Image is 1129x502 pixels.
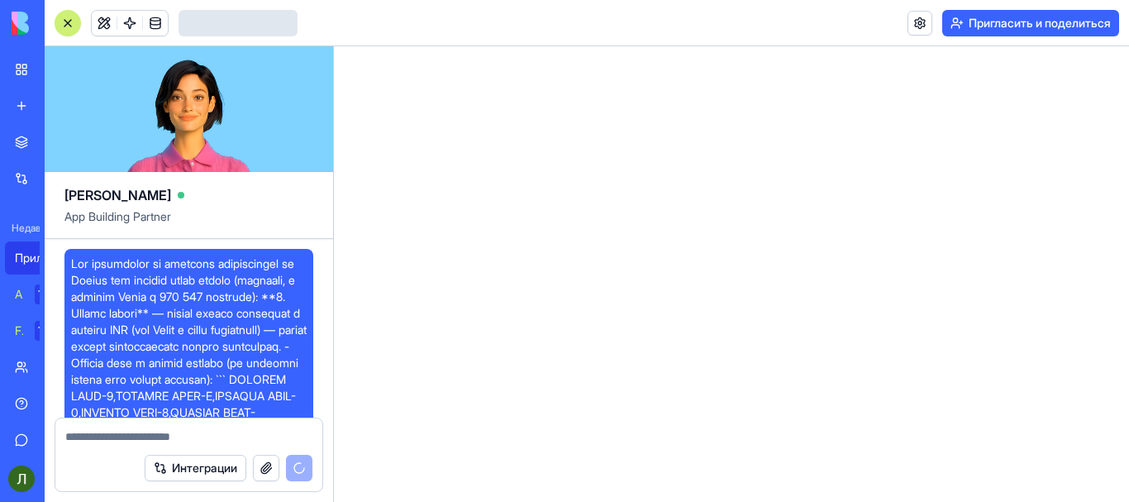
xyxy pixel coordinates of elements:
[12,222,58,234] font: Недавний
[145,455,246,481] button: Интеграции
[8,466,35,492] img: ACg8ocIMhPP0gdezGtjTrt6PrU33Snpt9MJQvv9JJNWbFZlRehkKxw=s96-c
[172,461,237,475] font: Интеграции
[15,323,23,339] div: Feedback Form
[15,286,23,303] div: AI Logo Generator
[64,208,313,238] span: App Building Partner
[35,284,61,304] div: TRY
[969,16,1111,30] font: Пригласить и поделиться
[5,278,71,311] a: AI Logo GeneratorTRY
[64,185,171,205] span: [PERSON_NAME]
[5,314,71,347] a: Feedback FormTRY
[12,12,114,35] img: логотип
[5,241,71,275] a: Приложение без названия
[942,10,1119,36] button: Пригласить и поделиться
[15,251,160,265] font: Приложение без названия
[35,321,61,341] div: TRY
